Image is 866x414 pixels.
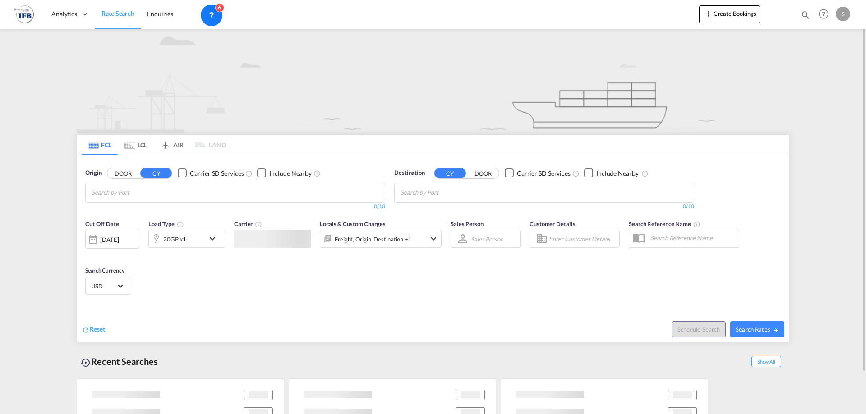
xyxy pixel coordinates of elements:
[118,135,154,155] md-tab-item: LCL
[801,10,811,20] md-icon: icon-magnify
[178,168,244,178] md-checkbox: Checkbox No Ink
[693,221,700,228] md-icon: Your search will be saved by the below given name
[90,325,105,333] span: Reset
[107,168,139,178] button: DOOR
[751,356,781,367] span: Show All
[163,233,186,246] div: 20GP x1
[394,203,694,210] div: 0/10
[816,6,831,22] span: Help
[85,267,124,274] span: Search Currency
[85,248,92,260] md-datepicker: Select
[245,170,253,177] md-icon: Unchecked: Search for CY (Container Yard) services for all selected carriers.Checked : Search for...
[629,220,700,227] span: Search Reference Name
[14,4,34,24] img: de31bbe0256b11eebba44b54815f083d.png
[82,135,118,155] md-tab-item: FCL
[584,168,639,178] md-checkbox: Checkbox No Ink
[572,170,580,177] md-icon: Unchecked: Search for CY (Container Yard) services for all selected carriers.Checked : Search for...
[646,231,739,245] input: Search Reference Name
[148,230,225,248] div: 20GP x1icon-chevron-down
[596,169,639,178] div: Include Nearby
[80,357,91,368] md-icon: icon-backup-restore
[699,5,760,23] button: icon-plus 400-fgCreate Bookings
[190,169,244,178] div: Carrier SD Services
[257,168,312,178] md-checkbox: Checkbox No Ink
[85,203,385,210] div: 0/10
[77,155,789,342] div: OriginDOOR CY Checkbox No InkUnchecked: Search for CY (Container Yard) services for all selected ...
[85,168,101,177] span: Origin
[467,168,499,178] button: DOOR
[335,233,412,246] div: Freight Origin Destination Factory Stuffing
[148,220,184,227] span: Load Type
[51,9,77,18] span: Analytics
[730,321,784,337] button: Search Ratesicon-arrow-right
[703,8,714,19] md-icon: icon-plus 400-fg
[313,170,321,177] md-icon: Unchecked: Ignores neighbouring ports when fetching rates.Checked : Includes neighbouring ports w...
[90,279,125,292] md-select: Select Currency: $ USDUnited States Dollar
[82,326,90,334] md-icon: icon-refresh
[100,236,119,244] div: [DATE]
[451,220,484,227] span: Sales Person
[85,230,139,249] div: [DATE]
[836,7,850,21] div: S
[154,135,190,155] md-tab-item: AIR
[320,230,442,248] div: Freight Origin Destination Factory Stuffingicon-chevron-down
[207,233,222,244] md-icon: icon-chevron-down
[101,9,134,17] span: Rate Search
[85,220,119,227] span: Cut Off Date
[505,168,571,178] md-checkbox: Checkbox No Ink
[255,221,262,228] md-icon: The selected Trucker/Carrierwill be displayed in the rate results If the rates are from another f...
[92,186,177,200] input: Chips input.
[428,233,439,244] md-icon: icon-chevron-down
[90,183,181,200] md-chips-wrap: Chips container with autocompletion. Enter the text area, type text to search, and then use the u...
[320,220,386,227] span: Locals & Custom Charges
[801,10,811,23] div: icon-magnify
[399,183,490,200] md-chips-wrap: Chips container with autocompletion. Enter the text area, type text to search, and then use the u...
[77,351,161,372] div: Recent Searches
[140,168,172,178] button: CY
[82,325,105,335] div: icon-refreshReset
[177,221,184,228] md-icon: icon-information-outline
[549,232,617,246] input: Enter Customer Details
[736,326,779,333] span: Search Rates
[773,327,779,333] md-icon: icon-arrow-right
[641,170,649,177] md-icon: Unchecked: Ignores neighbouring ports when fetching rates.Checked : Includes neighbouring ports w...
[530,220,575,227] span: Customer Details
[160,140,171,146] md-icon: icon-airplane
[672,321,726,337] button: Note: By default Schedule search will only considerorigin ports, destination ports and cut off da...
[470,232,504,246] md-select: Sales Person
[394,168,425,177] span: Destination
[816,6,836,23] div: Help
[147,10,173,18] span: Enquiries
[234,220,262,227] span: Carrier
[82,135,226,155] md-pagination-wrapper: Use the left and right arrow keys to navigate between tabs
[517,169,571,178] div: Carrier SD Services
[401,186,486,200] input: Chips input.
[91,282,116,290] span: USD
[269,169,312,178] div: Include Nearby
[434,168,466,178] button: CY
[77,29,789,133] img: new-FCL.png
